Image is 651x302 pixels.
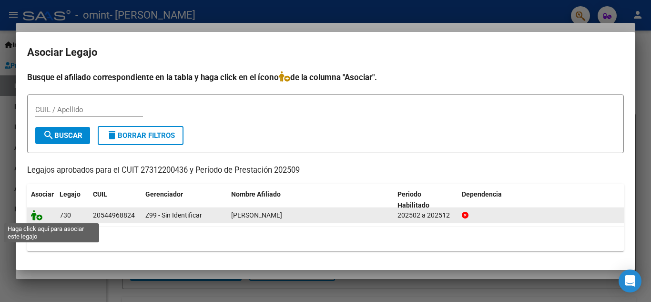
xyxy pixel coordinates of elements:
[43,129,54,141] mat-icon: search
[142,184,227,216] datatable-header-cell: Gerenciador
[462,190,502,198] span: Dependencia
[227,184,394,216] datatable-header-cell: Nombre Afiliado
[27,43,624,62] h2: Asociar Legajo
[35,127,90,144] button: Buscar
[56,184,89,216] datatable-header-cell: Legajo
[231,190,281,198] span: Nombre Afiliado
[106,129,118,141] mat-icon: delete
[27,71,624,83] h4: Busque el afiliado correspondiente en la tabla y haga click en el ícono de la columna "Asociar".
[31,190,54,198] span: Asociar
[394,184,458,216] datatable-header-cell: Periodo Habilitado
[60,211,71,219] span: 730
[27,184,56,216] datatable-header-cell: Asociar
[43,131,82,140] span: Buscar
[60,190,81,198] span: Legajo
[106,131,175,140] span: Borrar Filtros
[458,184,624,216] datatable-header-cell: Dependencia
[98,126,183,145] button: Borrar Filtros
[145,211,202,219] span: Z99 - Sin Identificar
[27,165,624,177] p: Legajos aprobados para el CUIT 27312200436 y Período de Prestación 202509
[93,210,135,221] div: 20544968824
[27,227,624,251] div: 1 registros
[231,211,282,219] span: MAYER JOAQUIN
[619,270,641,292] div: Open Intercom Messenger
[93,190,107,198] span: CUIL
[397,210,454,221] div: 202502 a 202512
[397,190,429,209] span: Periodo Habilitado
[89,184,142,216] datatable-header-cell: CUIL
[145,190,183,198] span: Gerenciador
